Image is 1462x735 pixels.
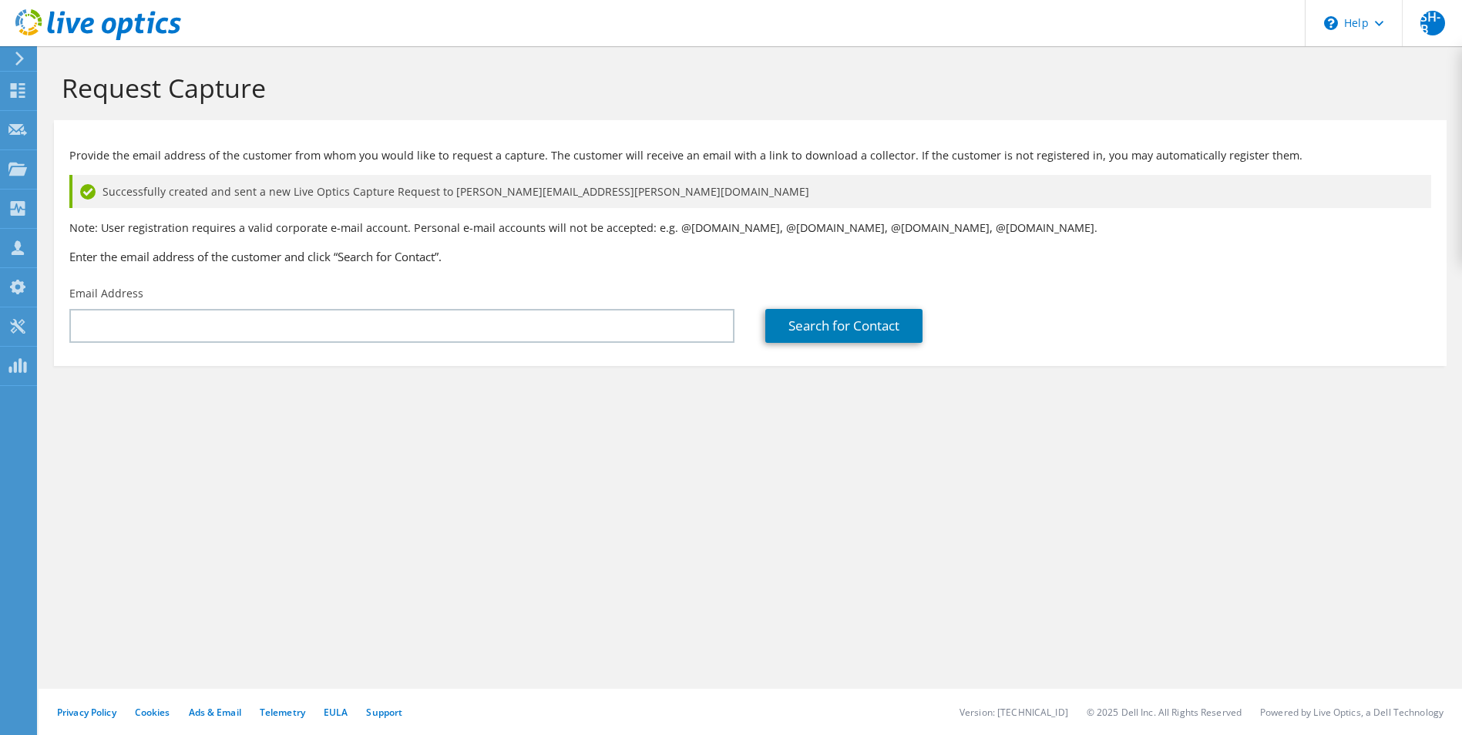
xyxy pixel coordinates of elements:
[69,248,1431,265] h3: Enter the email address of the customer and click “Search for Contact”.
[103,183,809,200] span: Successfully created and sent a new Live Optics Capture Request to [PERSON_NAME][EMAIL_ADDRESS][P...
[135,706,170,719] a: Cookies
[1260,706,1444,719] li: Powered by Live Optics, a Dell Technology
[960,706,1068,719] li: Version: [TECHNICAL_ID]
[69,220,1431,237] p: Note: User registration requires a valid corporate e-mail account. Personal e-mail accounts will ...
[69,147,1431,164] p: Provide the email address of the customer from whom you would like to request a capture. The cust...
[260,706,305,719] a: Telemetry
[1324,16,1338,30] svg: \n
[189,706,241,719] a: Ads & Email
[62,72,1431,104] h1: Request Capture
[366,706,402,719] a: Support
[57,706,116,719] a: Privacy Policy
[1420,11,1445,35] span: SH-B
[69,286,143,301] label: Email Address
[324,706,348,719] a: EULA
[1087,706,1242,719] li: © 2025 Dell Inc. All Rights Reserved
[765,309,923,343] a: Search for Contact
